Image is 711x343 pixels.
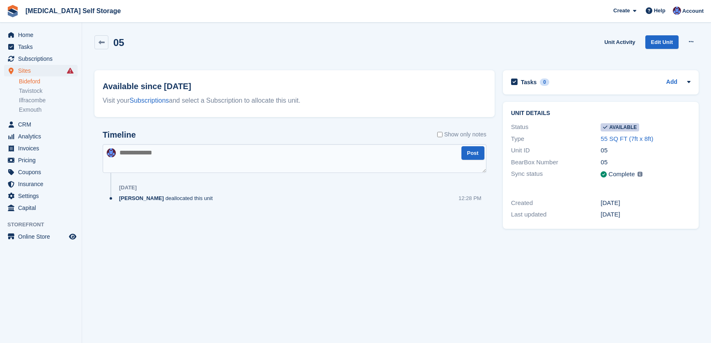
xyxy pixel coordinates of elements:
a: Subscriptions [130,97,169,104]
div: Unit ID [511,146,601,155]
a: [MEDICAL_DATA] Self Storage [22,4,124,18]
span: Analytics [18,131,67,142]
span: Help [654,7,665,15]
div: 12:28 PM [459,194,482,202]
a: menu [4,231,78,242]
div: Created [511,198,601,208]
span: Storefront [7,221,82,229]
button: Post [461,146,484,160]
a: menu [4,131,78,142]
div: 05 [601,146,690,155]
span: CRM [18,119,67,130]
span: Tasks [18,41,67,53]
a: Preview store [68,232,78,242]
span: Sites [18,65,67,76]
div: Last updated [511,210,601,219]
div: Sync status [511,169,601,180]
img: icon-info-grey-7440780725fd019a000dd9b08b2336e03edf1995a4989e88bcd33f0948082b44.svg [638,172,642,177]
div: Type [511,134,601,144]
h2: Tasks [521,78,537,86]
a: menu [4,202,78,214]
h2: 05 [113,37,124,48]
div: 0 [540,78,549,86]
h2: Timeline [103,130,136,140]
span: Subscriptions [18,53,67,64]
a: menu [4,119,78,130]
a: Tavistock [19,87,78,95]
a: Exmouth [19,106,78,114]
label: Show only notes [437,130,486,139]
input: Show only notes [437,130,443,139]
a: menu [4,190,78,202]
a: 55 SQ FT (7ft x 8ft) [601,135,653,142]
h2: Unit details [511,110,690,117]
a: menu [4,29,78,41]
span: Invoices [18,143,67,154]
span: Available [601,123,639,131]
span: Home [18,29,67,41]
a: menu [4,154,78,166]
img: Helen Walker [673,7,681,15]
a: Ilfracombe [19,97,78,104]
a: Edit Unit [645,35,679,49]
span: Account [682,7,704,15]
div: Status [511,122,601,132]
span: Capital [18,202,67,214]
div: [DATE] [119,184,137,191]
div: Complete [608,170,635,179]
img: Helen Walker [107,148,116,157]
a: menu [4,178,78,190]
span: Coupons [18,166,67,178]
span: Settings [18,190,67,202]
div: 05 [601,158,690,167]
a: Bideford [19,78,78,85]
a: menu [4,53,78,64]
span: Online Store [18,231,67,242]
i: Smart entry sync failures have occurred [67,67,73,74]
a: Add [666,78,677,87]
a: menu [4,65,78,76]
img: stora-icon-8386f47178a22dfd0bd8f6a31ec36ba5ce8667c1dd55bd0f319d3a0aa187defe.svg [7,5,19,17]
div: Visit your and select a Subscription to allocate this unit. [103,96,486,106]
span: [PERSON_NAME] [119,194,164,202]
a: Unit Activity [601,35,638,49]
div: BearBox Number [511,158,601,167]
a: menu [4,41,78,53]
a: menu [4,166,78,178]
div: [DATE] [601,198,690,208]
span: Pricing [18,154,67,166]
div: [DATE] [601,210,690,219]
h2: Available since [DATE] [103,80,486,92]
span: Insurance [18,178,67,190]
span: Create [613,7,630,15]
div: deallocated this unit [119,194,217,202]
a: menu [4,143,78,154]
